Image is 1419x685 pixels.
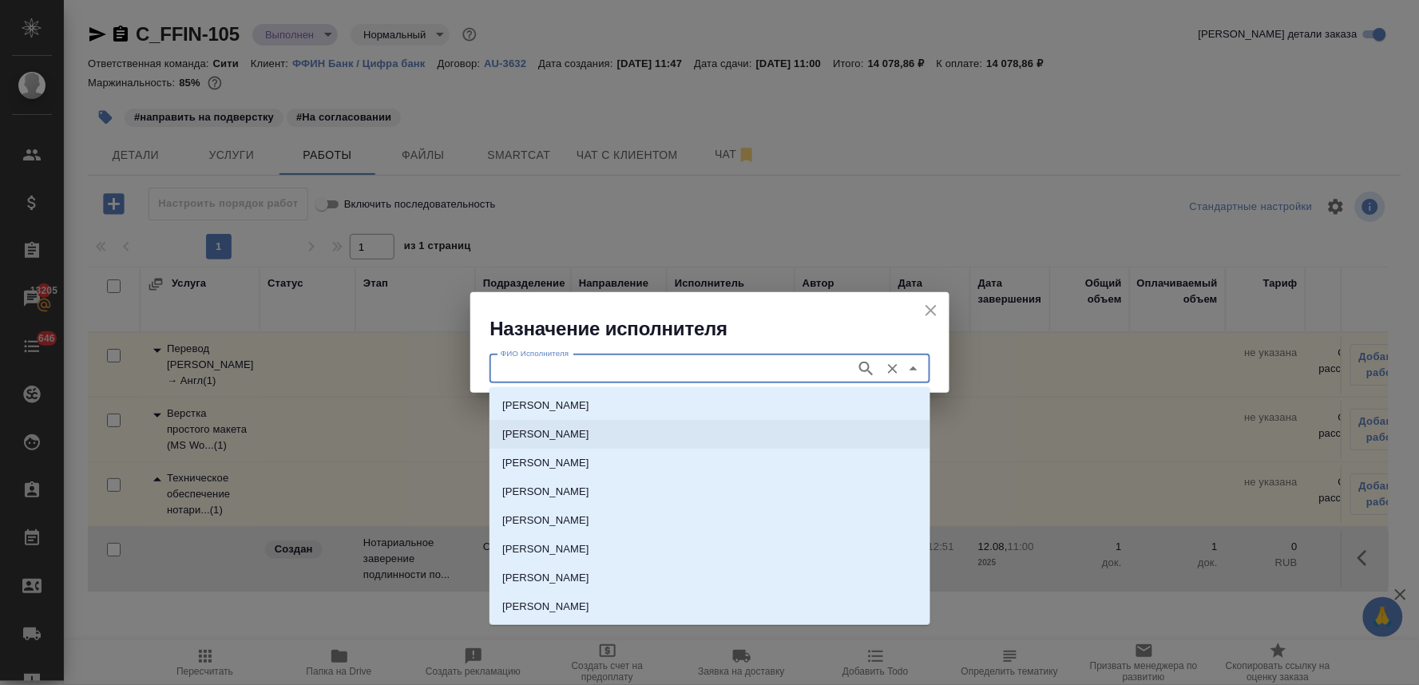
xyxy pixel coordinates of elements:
[502,455,589,471] p: [PERSON_NAME]
[502,541,589,557] p: [PERSON_NAME]
[490,316,949,342] h2: Назначение исполнителя
[502,484,589,500] p: [PERSON_NAME]
[502,599,589,615] p: [PERSON_NAME]
[902,358,925,380] button: Close
[502,570,589,586] p: [PERSON_NAME]
[919,299,943,323] button: close
[502,426,589,442] p: [PERSON_NAME]
[854,357,878,381] button: Поиск
[502,398,589,414] p: [PERSON_NAME]
[882,358,904,380] button: Очистить
[502,513,589,529] p: [PERSON_NAME]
